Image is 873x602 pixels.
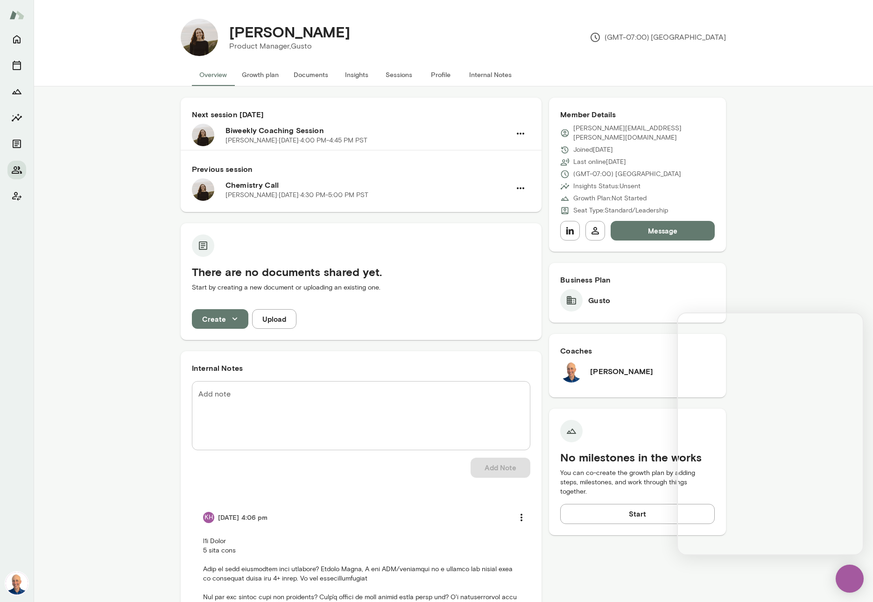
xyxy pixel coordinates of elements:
h6: [DATE] 4:06 pm [218,513,268,522]
h6: Coaches [560,345,715,356]
button: more [512,508,531,527]
button: Documents [7,135,26,153]
h6: Business Plan [560,274,715,285]
p: Last online [DATE] [573,157,626,167]
button: Documents [286,64,336,86]
p: You can co-create the growth plan by adding steps, milestones, and work through things together. [560,468,715,496]
h5: No milestones in the works [560,450,715,465]
p: [PERSON_NAME] · [DATE] · 4:00 PM-4:45 PM PST [225,136,367,145]
button: Growth plan [234,64,286,86]
button: Sessions [378,64,420,86]
button: Profile [420,64,462,86]
h6: Biweekly Coaching Session [225,125,511,136]
h6: Gusto [588,295,610,306]
img: Sarah Jacobson [181,19,218,56]
h6: Internal Notes [192,362,530,374]
p: (GMT-07:00) [GEOGRAPHIC_DATA] [573,170,681,179]
h6: Previous session [192,163,530,175]
h6: Member Details [560,109,715,120]
p: Product Manager, Gusto [229,41,350,52]
p: Seat Type: Standard/Leadership [573,206,668,215]
h5: There are no documents shared yet. [192,264,530,279]
p: Insights Status: Unsent [573,182,641,191]
h6: [PERSON_NAME] [590,366,653,377]
button: Insights [7,108,26,127]
h4: [PERSON_NAME] [229,23,350,41]
button: Members [7,161,26,179]
button: Overview [192,64,234,86]
button: Create [192,309,248,329]
img: Mento [9,6,24,24]
button: Message [611,221,715,241]
button: Client app [7,187,26,205]
p: (GMT-07:00) [GEOGRAPHIC_DATA] [590,32,726,43]
button: Growth Plan [7,82,26,101]
button: Home [7,30,26,49]
button: Start [560,504,715,524]
h6: Next session [DATE] [192,109,530,120]
p: Start by creating a new document or uploading an existing one. [192,283,530,292]
button: Sessions [7,56,26,75]
div: KH [203,512,214,523]
img: Mark Lazen [6,572,28,595]
button: Internal Notes [462,64,519,86]
p: [PERSON_NAME] · [DATE] · 4:30 PM-5:00 PM PST [225,191,368,200]
button: Insights [336,64,378,86]
p: Growth Plan: Not Started [573,194,647,203]
h6: Chemistry Call [225,179,511,191]
button: Upload [252,309,296,329]
p: [PERSON_NAME][EMAIL_ADDRESS][PERSON_NAME][DOMAIN_NAME] [573,124,715,142]
p: Joined [DATE] [573,145,613,155]
img: Mark Lazen [560,360,583,382]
